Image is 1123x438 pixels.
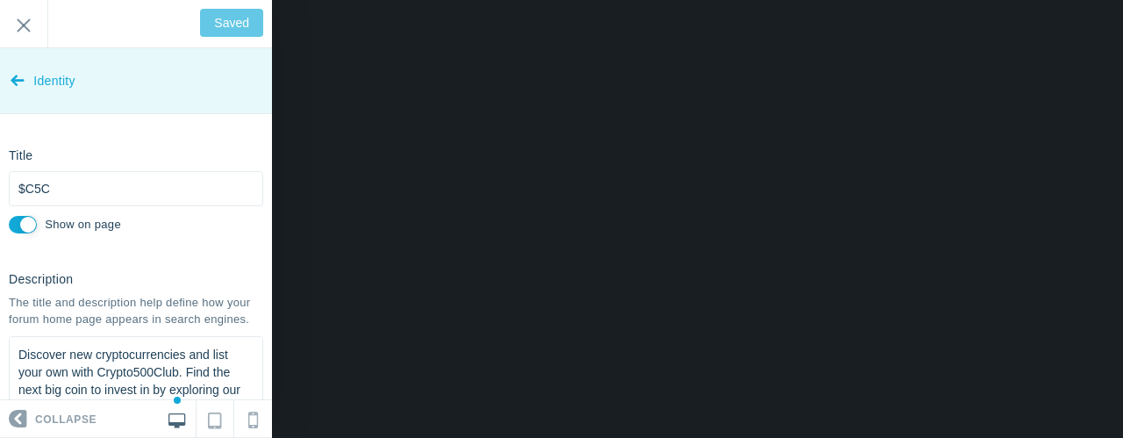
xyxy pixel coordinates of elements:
span: Collapse [35,401,97,438]
div: The title and description help define how your forum home page appears in search engines. [9,295,263,327]
label: Display the title on the body of the page [45,217,121,233]
h6: Title [9,149,32,162]
h6: Description [9,273,73,286]
span: Identity [33,48,75,114]
input: Display the title on the body of the page [9,216,37,233]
